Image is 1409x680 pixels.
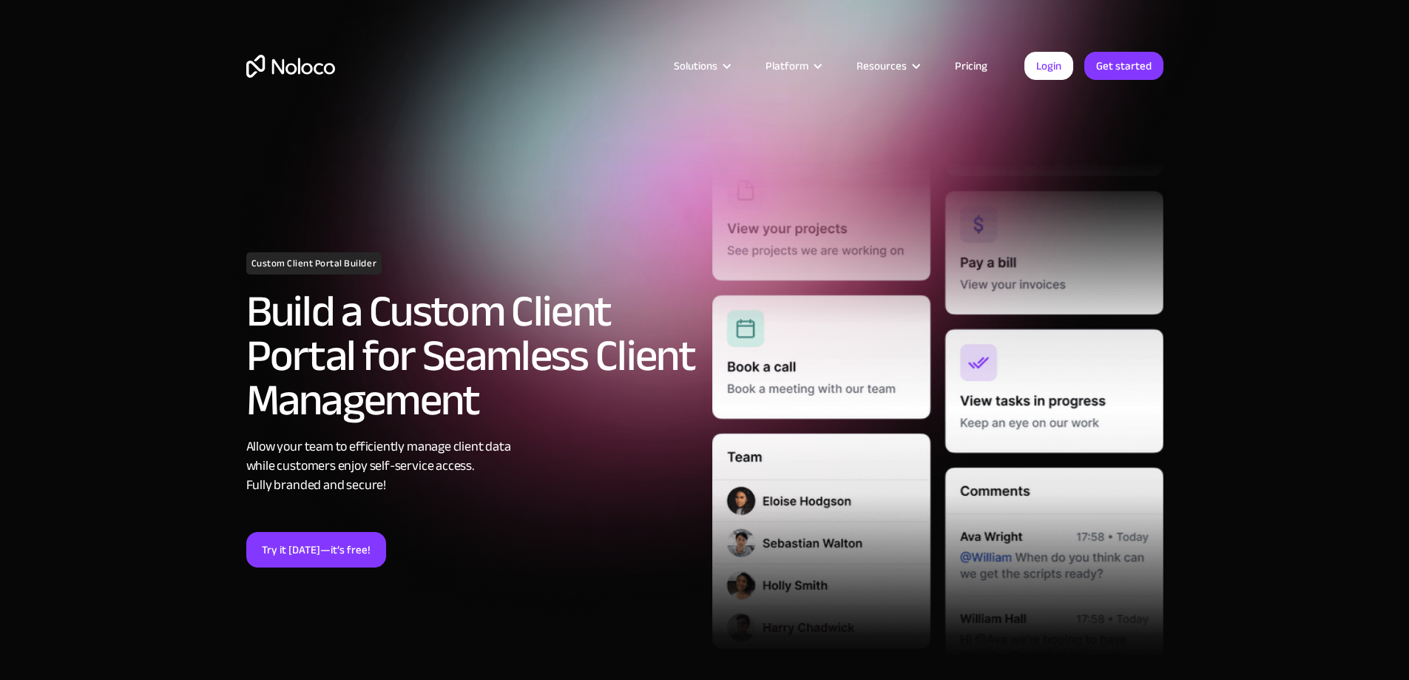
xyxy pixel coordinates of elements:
a: Try it [DATE]—it’s free! [246,532,386,568]
h2: Build a Custom Client Portal for Seamless Client Management [246,289,697,423]
h1: Custom Client Portal Builder [246,252,382,275]
div: Allow your team to efficiently manage client data while customers enjoy self-service access. Full... [246,437,697,495]
div: Platform [766,56,808,75]
a: Pricing [936,56,1006,75]
a: Login [1024,52,1073,80]
div: Solutions [674,56,717,75]
div: Platform [747,56,838,75]
div: Resources [856,56,907,75]
a: Get started [1084,52,1163,80]
a: home [246,55,335,78]
div: Solutions [655,56,747,75]
div: Resources [838,56,936,75]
